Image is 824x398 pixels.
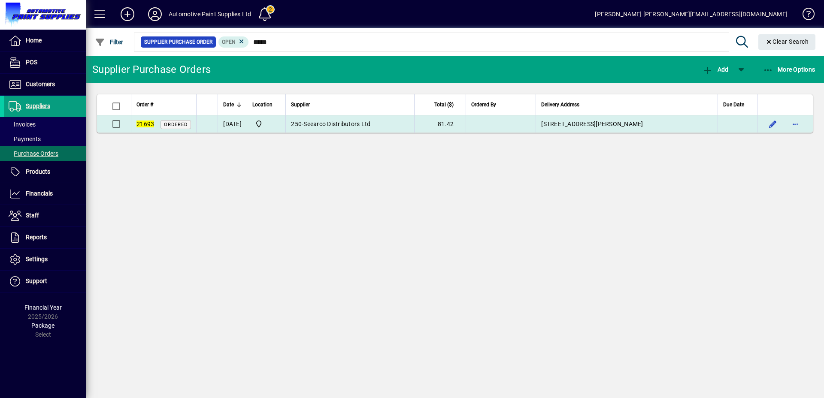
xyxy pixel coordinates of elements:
em: 21693 [136,121,154,127]
span: 250 [291,121,302,127]
span: Reports [26,234,47,241]
span: Package [31,322,55,329]
div: Total ($) [420,100,461,109]
button: Profile [141,6,169,22]
span: Financial Year [24,304,62,311]
a: Staff [4,205,86,226]
div: Date [223,100,242,109]
span: Filter [95,39,124,45]
span: Supplier [291,100,310,109]
a: Knowledge Base [796,2,813,30]
span: Customers [26,81,55,87]
span: More Options [763,66,815,73]
button: More Options [761,62,818,77]
span: Purchase Orders [9,150,58,157]
a: Settings [4,249,86,270]
span: Suppliers [26,103,50,109]
span: POS [26,59,37,66]
div: Location [252,100,280,109]
button: Edit [766,117,780,131]
a: Payments [4,132,86,146]
span: Open [222,39,236,45]
span: Total ($) [434,100,454,109]
a: Purchase Orders [4,146,86,161]
div: Supplier Purchase Orders [92,63,211,76]
a: Financials [4,183,86,205]
a: Invoices [4,117,86,132]
a: Products [4,161,86,183]
a: Reports [4,227,86,248]
span: Clear Search [765,38,809,45]
span: Seearco Distributors Ltd [303,121,370,127]
span: Add [703,66,728,73]
span: Home [26,37,42,44]
mat-chip: Completion Status: Open [218,36,249,48]
span: Financials [26,190,53,197]
button: Add [114,6,141,22]
span: Support [26,277,47,284]
a: POS [4,52,86,73]
span: Supplier Purchase Order [144,38,212,46]
div: Ordered By [471,100,530,109]
span: Ordered [164,122,188,127]
span: Order # [136,100,153,109]
span: Staff [26,212,39,219]
button: Filter [93,34,126,50]
div: Due Date [723,100,752,109]
div: Automotive Paint Supplies Ltd [169,7,251,21]
a: Home [4,30,86,51]
span: Delivery Address [541,100,579,109]
span: Products [26,168,50,175]
a: Customers [4,74,86,95]
span: Payments [9,136,41,142]
span: Invoices [9,121,36,128]
td: [DATE] [218,115,247,133]
div: Supplier [291,100,409,109]
div: [PERSON_NAME] [PERSON_NAME][EMAIL_ADDRESS][DOMAIN_NAME] [595,7,788,21]
div: Order # [136,100,191,109]
span: Settings [26,256,48,262]
td: 81.42 [414,115,466,133]
button: Add [700,62,730,77]
button: More options [788,117,802,131]
span: Due Date [723,100,744,109]
a: Support [4,271,86,292]
td: - [285,115,414,133]
td: [STREET_ADDRESS][PERSON_NAME] [536,115,718,133]
span: Ordered By [471,100,496,109]
span: Automotive Paint Supplies Ltd [252,119,280,129]
button: Clear [758,34,816,50]
span: Location [252,100,273,109]
span: Date [223,100,234,109]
